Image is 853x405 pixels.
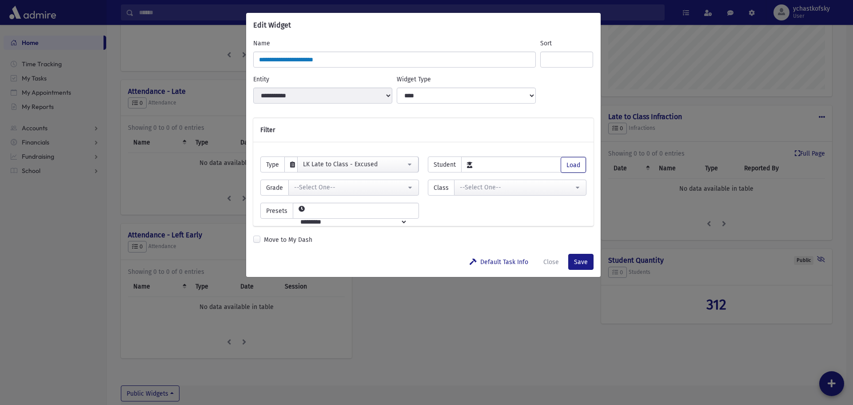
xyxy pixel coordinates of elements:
[561,157,586,173] button: Load
[260,180,289,196] span: Grade
[568,254,594,270] button: Save
[454,180,586,196] button: --Select One--
[294,183,406,192] div: --Select One--
[260,156,285,172] span: Type
[260,203,293,219] span: Presets
[538,254,565,270] button: Close
[288,180,419,196] button: --Select One--
[397,75,431,84] label: Widget Type
[464,254,534,270] button: Default Task Info
[428,156,462,172] span: Student
[253,39,270,48] label: Name
[428,180,454,196] span: Class
[303,160,406,169] div: LK Late to Class - Excused
[460,183,574,192] div: --Select One--
[253,118,594,142] div: Filter
[253,75,269,84] label: Entity
[540,39,552,48] label: Sort
[253,20,291,31] h6: Edit Widget
[297,156,419,172] button: LK Late to Class - Excused
[264,235,312,245] label: Move to My Dash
